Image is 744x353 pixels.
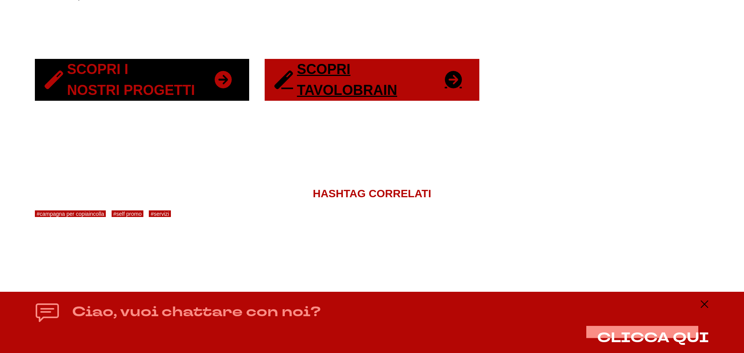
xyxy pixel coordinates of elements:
a: Scopri Tavolobrain [265,59,479,101]
a: #servizi [149,210,170,217]
span: CLICCA QUI [597,329,709,347]
a: Scopri i nostri progetti [35,59,249,101]
button: CLICCA QUI [597,331,709,346]
h4: Ciao, vuoi chattare con noi? [72,302,321,321]
a: #self promo [112,210,143,217]
a: #campagna per copiaincolla [35,210,106,217]
h3: Hashtag correlati [35,186,709,201]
